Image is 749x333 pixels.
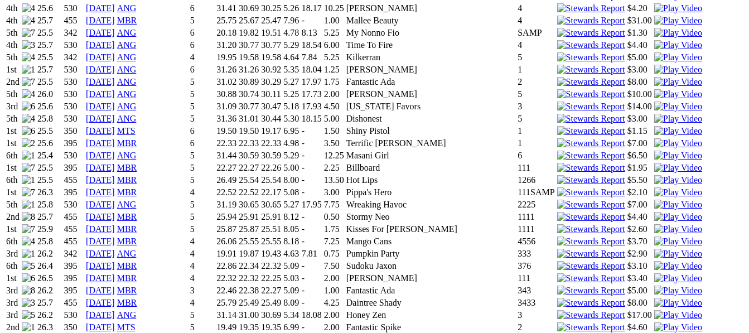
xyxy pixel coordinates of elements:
a: [DATE] [86,16,115,25]
img: Play Video [654,89,702,99]
img: 4 [22,114,35,124]
a: MBR [117,212,137,221]
a: MBR [117,138,137,148]
a: View replay [654,151,702,160]
img: Stewards Report [557,163,625,173]
a: [DATE] [86,261,115,271]
td: 5.25 [283,89,299,100]
td: 5.18 [283,101,299,112]
img: Stewards Report [557,28,625,38]
a: ANG [117,52,137,62]
td: 25.8 [37,113,62,124]
img: Stewards Report [557,138,625,148]
td: [PERSON_NAME] [346,89,516,100]
img: 4 [22,237,35,247]
td: 530 [64,40,85,51]
td: [US_STATE] Favors [346,101,516,112]
td: 4 [517,40,555,51]
td: 10.25 [323,3,345,14]
td: 31.01 [238,113,259,124]
td: 31.41 [216,3,237,14]
td: 19.50 [216,126,237,137]
img: Stewards Report [557,3,625,13]
img: Play Video [654,77,702,87]
td: 19.51 [260,27,282,38]
a: ANG [117,40,137,50]
img: Stewards Report [557,310,625,320]
td: 530 [64,76,85,88]
a: ANG [117,249,137,258]
a: MBR [117,187,137,197]
td: 17.73 [301,89,322,100]
td: 530 [64,3,85,14]
td: 20.18 [216,27,237,38]
img: Stewards Report [557,52,625,62]
a: [DATE] [86,310,115,320]
a: View replay [654,126,702,136]
td: 25.47 [260,15,282,26]
td: 4.50 [323,101,345,112]
td: 31.36 [216,113,237,124]
a: [DATE] [86,237,115,246]
td: 5.25 [323,27,345,38]
td: [PERSON_NAME] [346,64,516,75]
td: 1.25 [323,64,345,75]
td: 5.29 [283,40,299,51]
td: $4.20 [627,3,653,14]
td: 350 [64,126,85,137]
img: 3 [22,298,35,308]
img: 6 [22,273,35,283]
td: 5.27 [283,76,299,88]
td: 2.00 [323,89,345,100]
img: Stewards Report [557,187,625,197]
td: Fantastic Ada [346,76,516,88]
img: Stewards Report [557,65,625,75]
td: 4 [517,3,555,14]
img: Play Video [654,65,702,75]
td: 18.17 [301,3,322,14]
td: 530 [64,64,85,75]
td: 6.95 [283,126,299,137]
a: [DATE] [86,298,115,307]
img: 8 [22,286,35,296]
td: 30.74 [238,89,259,100]
td: 5th [6,27,20,38]
img: Stewards Report [557,298,625,308]
a: View replay [654,298,702,307]
img: 7 [22,28,35,38]
a: View replay [654,163,702,172]
td: 8.13 [301,27,322,38]
img: 5 [22,310,35,320]
td: $31.00 [627,15,653,26]
td: 5 [517,52,555,63]
img: Stewards Report [557,175,625,185]
a: MBR [117,237,137,246]
a: MBR [117,298,137,307]
td: 30.77 [260,40,282,51]
td: 31.26 [216,64,237,75]
a: [DATE] [86,52,115,62]
img: Play Video [654,200,702,210]
a: MBR [117,273,137,283]
td: 5 [190,113,215,124]
img: Stewards Report [557,77,625,87]
td: 6 [190,126,215,137]
td: 4.78 [283,27,299,38]
img: Play Video [654,3,702,13]
td: $8.00 [627,76,653,88]
td: $3.00 [627,64,653,75]
a: [DATE] [86,175,115,185]
a: MBR [117,224,137,234]
a: ANG [117,200,137,209]
td: 25.5 [37,52,62,63]
td: 19.82 [238,27,259,38]
a: View replay [654,16,702,25]
td: Dishonest [346,113,516,124]
img: Play Video [654,52,702,62]
img: 4 [22,3,35,13]
td: 1 [517,64,555,75]
a: [DATE] [86,138,115,148]
a: View replay [654,249,702,258]
td: $3.00 [627,113,653,124]
img: Stewards Report [557,286,625,296]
